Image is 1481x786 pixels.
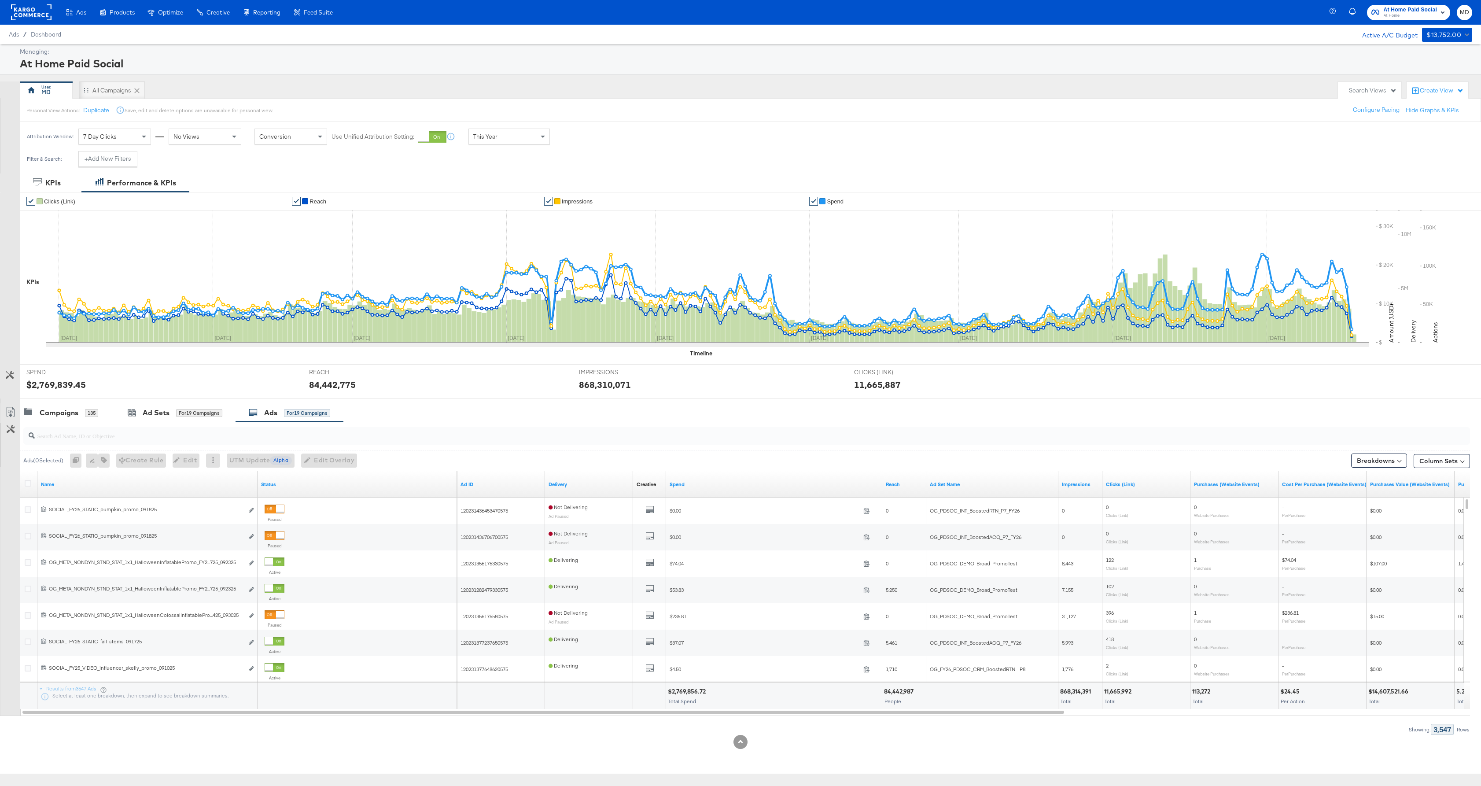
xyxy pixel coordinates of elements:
[461,639,508,646] span: 120231377237650575
[264,408,277,418] div: Ads
[1458,534,1470,540] span: 0.00x
[1194,557,1197,563] span: 1
[549,481,630,488] a: Reflects the ability of your Ad to achieve delivery.
[1431,724,1454,735] div: 3,547
[26,368,92,376] span: SPEND
[85,155,88,163] strong: +
[1106,513,1128,518] sub: Clicks (Link)
[886,666,897,672] span: 1,710
[930,613,1017,620] span: OG_PDSOC_DEMO_Broad_PromoTest
[1194,636,1197,642] span: 0
[143,408,169,418] div: Ad Sets
[827,198,844,205] span: Spend
[1062,639,1073,646] span: 5,993
[253,9,280,16] span: Reporting
[1282,557,1296,563] span: $74.04
[690,349,712,358] div: Timeline
[41,88,51,96] div: MD
[1194,513,1230,518] sub: Website Purchases
[461,507,508,514] span: 120231436453470575
[176,409,222,417] div: for 19 Campaigns
[158,9,183,16] span: Optimize
[1282,636,1284,642] span: -
[1282,565,1305,571] sub: Per Purchase
[1282,645,1305,650] sub: Per Purchase
[70,454,86,468] div: 0
[562,198,593,205] span: Impressions
[1106,565,1128,571] sub: Clicks (Link)
[1370,560,1387,567] span: $107.00
[26,197,35,206] a: ✔
[1369,698,1380,705] span: Total
[1370,639,1382,646] span: $0.00
[125,107,273,114] div: Save, edit and delete options are unavailable for personal view.
[26,156,62,162] div: Filter & Search:
[1106,504,1109,510] span: 0
[1420,86,1464,95] div: Create View
[549,636,578,642] span: Delivering
[1458,587,1470,593] span: 0.00x
[1458,639,1470,646] span: 0.00x
[670,666,860,672] span: $4.50
[35,424,1332,441] input: Search Ad Name, ID or Objective
[20,48,1470,56] div: Managing:
[83,133,117,140] span: 7 Day Clicks
[1062,613,1076,620] span: 31,127
[809,197,818,206] a: ✔
[284,409,330,417] div: for 19 Campaigns
[1384,12,1437,19] span: At Home
[1062,481,1099,488] a: The number of times your ad was served. On mobile apps an ad is counted as served the first time ...
[461,560,508,567] span: 120231356175330575
[19,31,31,38] span: /
[1194,530,1197,537] span: 0
[110,9,135,16] span: Products
[1062,666,1073,672] span: 1,776
[1457,5,1472,20] button: MD
[1061,698,1072,705] span: Total
[670,560,860,567] span: $74.04
[1349,86,1397,95] div: Search Views
[265,622,284,628] label: Paused
[26,278,39,286] div: KPIs
[1106,645,1128,650] sub: Clicks (Link)
[26,378,86,391] div: $2,769,839.45
[1192,687,1213,696] div: 113,272
[1351,454,1407,468] button: Breakdowns
[49,506,244,513] div: SOCIAL_FY26_STATIC_pumpkin_promo_091825
[1353,28,1418,41] div: Active A/C Budget
[1193,698,1204,705] span: Total
[49,532,244,539] div: SOCIAL_FY26_STATIC_pumpkin_promo_091825
[544,197,553,206] a: ✔
[549,557,578,563] span: Delivering
[930,666,1025,672] span: OG_FY26_PDSOC_CRM_BoostedRTN - P8
[930,534,1021,540] span: OG_PDSOC_INT_BoostedACQ_P7_FY26
[668,687,708,696] div: $2,769,856.72
[670,587,860,593] span: $53.83
[265,517,284,522] label: Paused
[549,504,588,510] span: Not Delivering
[332,133,414,141] label: Use Unified Attribution Setting:
[1194,618,1211,624] sub: Purchase
[670,613,860,620] span: $236.81
[549,662,578,669] span: Delivering
[549,583,578,590] span: Delivering
[461,666,508,672] span: 120231377648620575
[886,613,888,620] span: 0
[265,569,284,575] label: Active
[1370,587,1382,593] span: $0.00
[1370,534,1382,540] span: $0.00
[1367,5,1450,20] button: At Home Paid SocialAt Home
[85,409,98,417] div: 135
[1431,322,1439,343] text: Actions
[1194,645,1230,650] sub: Website Purchases
[1194,592,1230,597] sub: Website Purchases
[1106,583,1114,590] span: 102
[1106,671,1128,676] sub: Clicks (Link)
[1370,613,1384,620] span: $15.00
[670,639,860,646] span: $37.07
[1456,727,1470,733] div: Rows
[461,534,508,540] span: 120231436706700575
[637,481,656,488] div: Creative
[1282,671,1305,676] sub: Per Purchase
[259,133,291,140] span: Conversion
